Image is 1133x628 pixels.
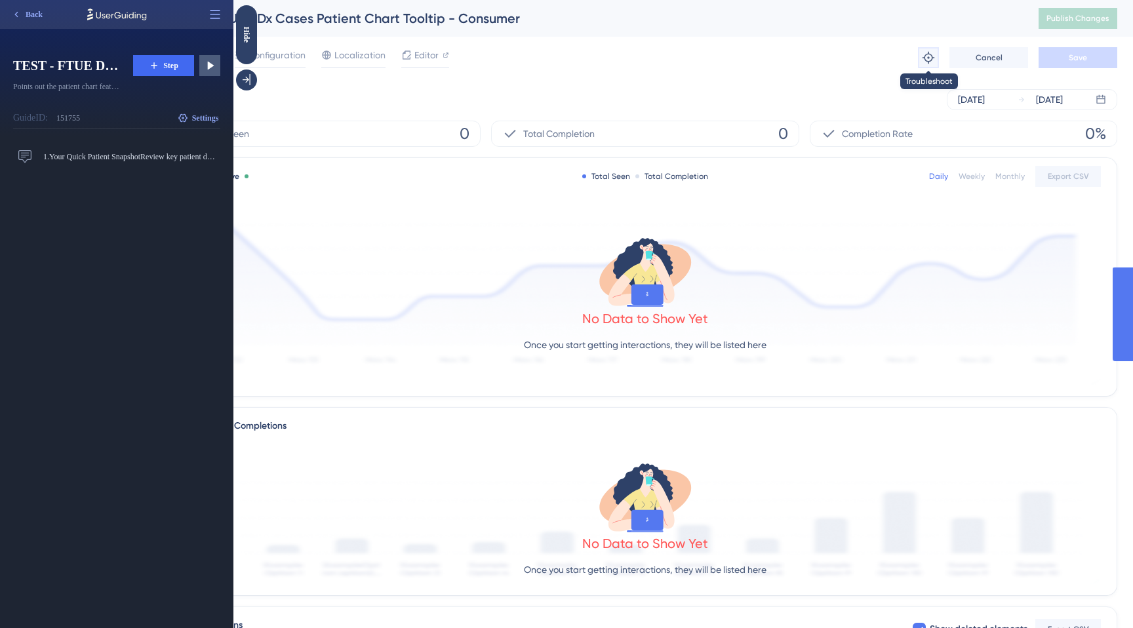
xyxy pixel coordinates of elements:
[163,60,178,71] span: Step
[949,47,1028,68] button: Cancel
[1048,171,1089,182] span: Export CSV
[959,171,985,182] div: Weekly
[995,171,1025,182] div: Monthly
[976,52,1003,63] span: Cancel
[176,108,220,128] button: Settings
[1039,8,1117,29] button: Publish Changes
[842,126,913,142] span: Completion Rate
[524,562,766,578] p: Once you start getting interactions, they will be listed here
[334,47,386,63] span: Localization
[1046,13,1109,24] span: Publish Changes
[133,55,194,76] button: Step
[958,92,985,108] div: [DATE]
[524,337,766,353] p: Once you start getting interactions, they will be listed here
[189,418,287,434] div: Total Step Completions
[1069,52,1087,63] span: Save
[13,81,123,92] span: Points out the patient chart feature on first case that's not the demo case.
[1036,92,1063,108] div: [DATE]
[248,47,306,63] span: Configuration
[173,9,1006,28] div: TEST - FTUE DDx Cases Patient Chart Tooltip - Consumer
[26,9,43,20] span: Back
[1035,166,1101,187] button: Export CSV
[1039,47,1117,68] button: Save
[929,171,948,182] div: Daily
[460,123,469,144] span: 0
[414,47,439,63] span: Editor
[192,113,219,123] span: Settings
[582,534,708,553] div: No Data to Show Yet
[582,309,708,328] div: No Data to Show Yet
[5,4,49,25] button: Back
[582,171,630,182] div: Total Seen
[778,123,788,144] span: 0
[43,151,215,162] span: 1. Your Quick Patient SnapshotReview key patient details, like vitals, history, and your notes. S...
[13,56,123,75] span: TEST - FTUE DDx Cases Patient Chart Tooltip - Consumer
[56,113,80,123] div: 151755
[523,126,595,142] span: Total Completion
[1085,123,1106,144] span: 0%
[13,110,48,126] div: Guide ID:
[635,171,708,182] div: Total Completion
